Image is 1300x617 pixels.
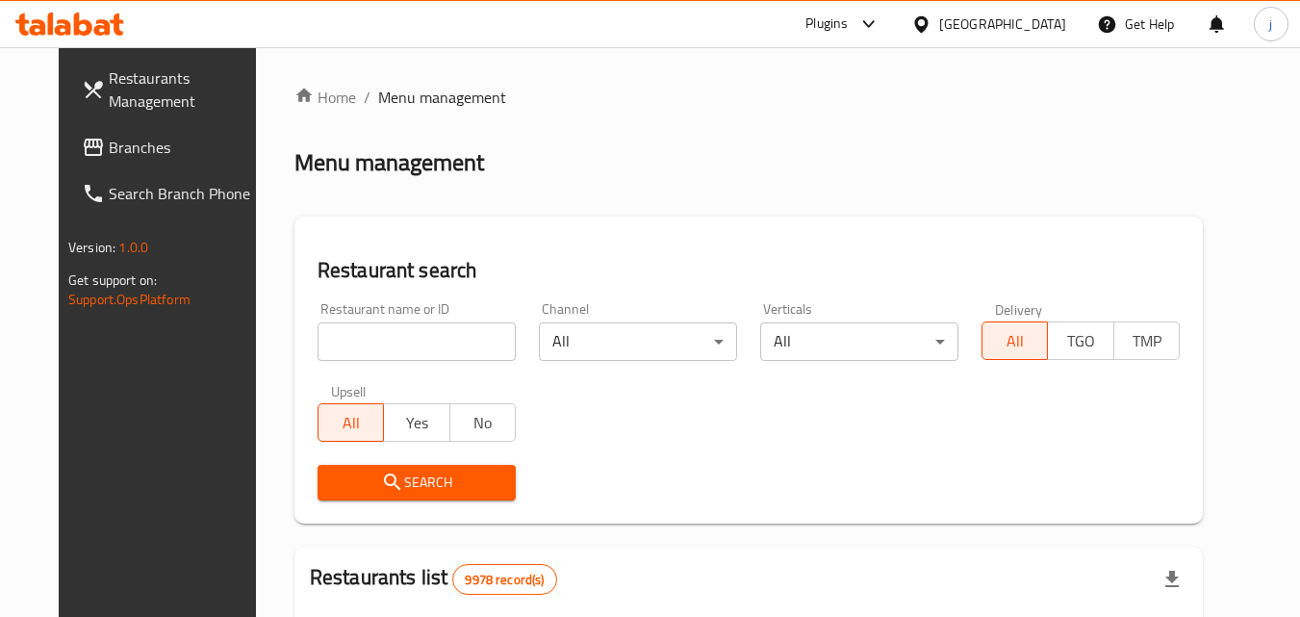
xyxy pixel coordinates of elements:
a: Search Branch Phone [66,170,276,217]
span: Get support on: [68,268,157,293]
span: All [326,409,376,437]
button: All [318,403,384,442]
button: No [449,403,516,442]
a: Branches [66,124,276,170]
h2: Restaurants list [310,563,557,595]
div: [GEOGRAPHIC_DATA] [939,13,1066,35]
div: Export file [1149,556,1195,603]
button: Search [318,465,516,501]
span: Branches [109,136,261,159]
span: TMP [1122,327,1172,355]
span: Menu management [378,86,506,109]
li: / [364,86,370,109]
button: TMP [1113,321,1180,360]
h2: Restaurant search [318,256,1180,285]
label: Delivery [995,302,1043,316]
button: All [981,321,1048,360]
div: Total records count [452,564,556,595]
button: TGO [1047,321,1113,360]
nav: breadcrumb [294,86,1203,109]
div: Plugins [805,13,848,36]
input: Search for restaurant name or ID.. [318,322,516,361]
div: All [760,322,958,361]
h2: Menu management [294,147,484,178]
span: No [458,409,508,437]
label: Upsell [331,384,367,398]
span: j [1269,13,1272,35]
div: All [539,322,737,361]
button: Yes [383,403,449,442]
span: 1.0.0 [118,235,148,260]
a: Restaurants Management [66,55,276,124]
span: 9978 record(s) [453,571,555,589]
span: Version: [68,235,115,260]
span: TGO [1056,327,1106,355]
span: Yes [392,409,442,437]
span: All [990,327,1040,355]
span: Search [333,471,500,495]
a: Home [294,86,356,109]
a: Support.OpsPlatform [68,287,191,312]
span: Search Branch Phone [109,182,261,205]
span: Restaurants Management [109,66,261,113]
